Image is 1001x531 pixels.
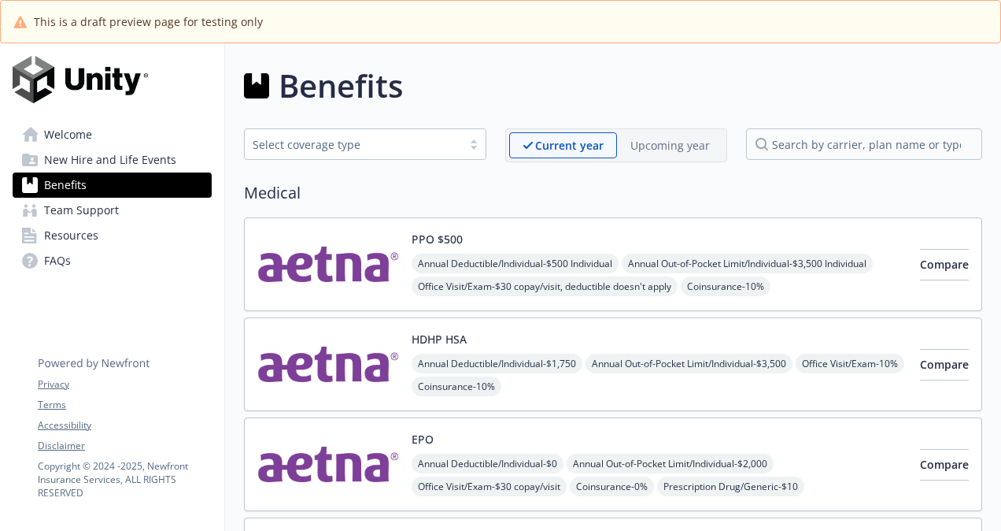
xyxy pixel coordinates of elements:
[920,257,969,272] span: Compare
[13,248,212,273] a: FAQs
[412,377,501,396] span: Coinsurance - 10%
[279,62,403,110] h1: Benefits
[412,331,467,347] button: HDHP HSA
[630,137,710,154] p: Upcoming year
[13,173,212,198] a: Benefits
[920,457,969,472] span: Compare
[44,173,87,198] span: Benefits
[253,136,454,153] div: Select coverage type
[412,231,463,247] button: PPO $500
[13,147,212,173] a: New Hire and Life Events
[681,277,770,296] span: Coinsurance - 10%
[38,377,211,392] a: Privacy
[13,223,212,248] a: Resources
[38,439,211,453] a: Disclaimer
[920,349,969,381] button: Compare
[746,128,982,160] input: search by carrier, plan name or type
[570,477,654,496] span: Coinsurance - 0%
[622,254,873,273] span: Annual Out-of-Pocket Limit/Individual - $3,500 Individual
[412,354,582,373] span: Annual Deductible/Individual - $1,750
[44,147,176,173] span: New Hire and Life Events
[44,122,92,147] span: Welcome
[412,477,567,496] span: Office Visit/Exam - $30 copay/visit
[257,331,399,398] img: Aetna Inc carrier logo
[38,459,211,499] p: Copyright © 2024 - 2025 , Newfront Insurance Services, ALL RIGHTS RESERVED
[585,354,792,373] span: Annual Out-of-Pocket Limit/Individual - $3,500
[44,223,98,248] span: Resources
[920,357,969,372] span: Compare
[13,122,212,147] a: Welcome
[38,418,211,433] a: Accessibility
[44,248,71,273] span: FAQs
[257,431,399,498] img: Aetna Inc carrier logo
[412,254,619,273] span: Annual Deductible/Individual - $500 Individual
[535,137,604,154] p: Current year
[796,354,904,373] span: Office Visit/Exam - 10%
[244,181,982,205] h2: Medical
[38,398,211,412] a: Terms
[920,449,969,481] button: Compare
[567,454,774,473] span: Annual Out-of-Pocket Limit/Individual - $2,000
[13,198,212,223] a: Team Support
[44,198,119,223] span: Team Support
[657,477,804,496] span: Prescription Drug/Generic - $10
[412,454,563,473] span: Annual Deductible/Individual - $0
[920,249,969,280] button: Compare
[34,13,263,30] span: This is a draft preview page for testing only
[412,431,434,447] button: EPO
[257,231,399,298] img: Aetna Inc carrier logo
[412,277,678,296] span: Office Visit/Exam - $30 copay/visit, deductible doesn't apply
